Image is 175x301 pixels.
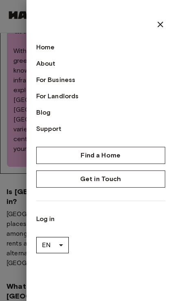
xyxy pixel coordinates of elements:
[36,234,69,257] div: EN
[36,170,166,188] a: Get in Touch
[36,75,166,85] a: For Business
[36,147,166,164] a: Find a Home
[36,42,166,52] a: Home
[36,108,166,117] a: Blog
[36,214,166,224] a: Log in
[36,91,166,101] a: For Landlords
[36,124,166,134] a: Support
[36,59,166,69] a: About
